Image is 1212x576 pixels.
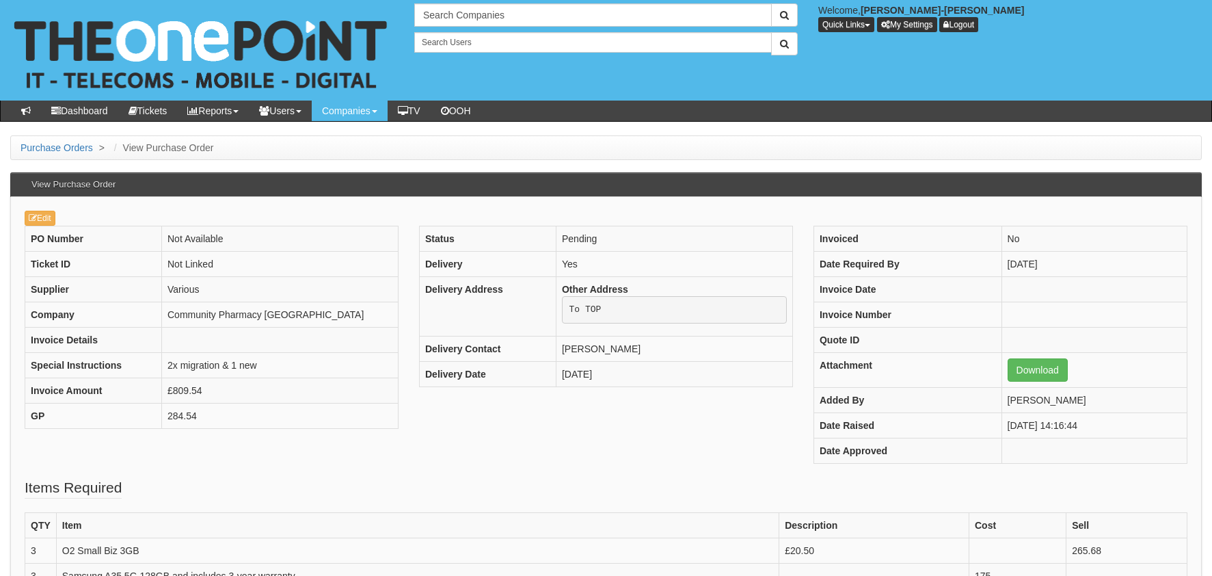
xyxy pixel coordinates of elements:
th: Delivery Address [419,277,556,337]
legend: Items Required [25,477,122,499]
td: 265.68 [1066,538,1187,564]
a: Logout [939,17,978,32]
td: O2 Small Biz 3GB [56,538,779,564]
input: Search Companies [414,3,772,27]
li: View Purchase Order [111,141,214,155]
a: My Settings [877,17,937,32]
th: Delivery Date [419,361,556,387]
td: Pending [556,226,792,252]
td: Not Available [162,226,399,252]
td: Not Linked [162,252,399,277]
a: Edit [25,211,55,226]
th: Invoice Number [813,302,1001,328]
a: Dashboard [41,101,118,121]
th: Cost [969,513,1066,538]
a: Download [1008,358,1068,382]
th: Invoice Amount [25,378,162,404]
th: Date Required By [813,252,1001,277]
td: Various [162,277,399,302]
th: Supplier [25,277,162,302]
td: [PERSON_NAME] [556,336,792,361]
th: Quote ID [813,328,1001,353]
th: Company [25,302,162,328]
input: Search Users [414,32,772,53]
th: Added By [813,388,1001,413]
a: Reports [177,101,249,121]
th: Special Instructions [25,353,162,378]
b: Other Address [562,284,628,295]
th: Delivery Contact [419,336,556,361]
pre: To TOP [562,296,787,324]
span: > [96,142,108,153]
td: £809.54 [162,378,399,404]
a: Tickets [118,101,178,121]
th: Invoiced [813,226,1001,252]
a: OOH [431,101,481,121]
th: Date Raised [813,413,1001,438]
th: Ticket ID [25,252,162,277]
th: Attachment [813,353,1001,388]
th: QTY [25,513,57,538]
button: Quick Links [818,17,874,32]
h3: View Purchase Order [25,173,122,196]
td: [DATE] [556,361,792,387]
th: Sell [1066,513,1187,538]
b: [PERSON_NAME]-[PERSON_NAME] [861,5,1025,16]
td: [PERSON_NAME] [1001,388,1187,413]
td: [DATE] [1001,252,1187,277]
td: Yes [556,252,792,277]
div: Welcome, [808,3,1212,32]
th: Status [419,226,556,252]
td: 2x migration & 1 new [162,353,399,378]
td: £20.50 [779,538,969,564]
th: Invoice Details [25,328,162,353]
td: 3 [25,538,57,564]
a: Purchase Orders [21,142,93,153]
a: TV [388,101,431,121]
th: Item [56,513,779,538]
th: GP [25,404,162,429]
td: 284.54 [162,404,399,429]
th: Invoice Date [813,277,1001,302]
th: Delivery [419,252,556,277]
td: Community Pharmacy [GEOGRAPHIC_DATA] [162,302,399,328]
td: [DATE] 14:16:44 [1001,413,1187,438]
th: Description [779,513,969,538]
th: Date Approved [813,438,1001,464]
th: PO Number [25,226,162,252]
a: Companies [312,101,388,121]
td: No [1001,226,1187,252]
a: Users [249,101,312,121]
